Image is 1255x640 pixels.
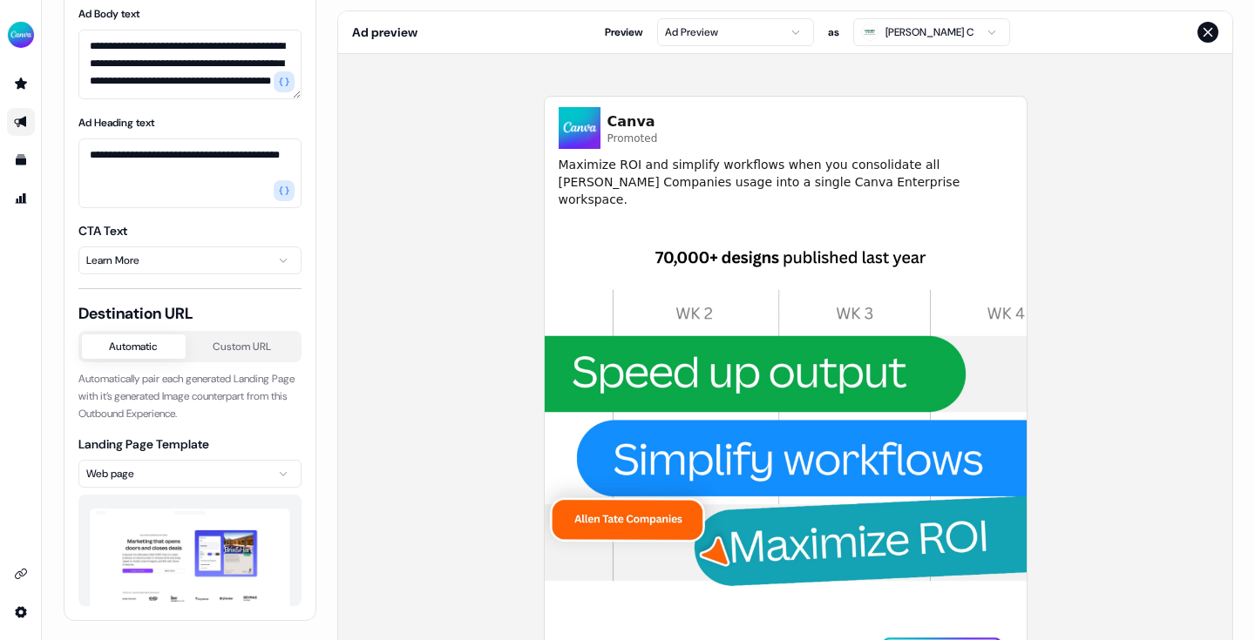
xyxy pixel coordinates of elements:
[78,116,154,130] label: Ad Heading text
[605,24,643,41] span: Preview
[7,598,35,626] a: Go to integrations
[78,436,209,452] label: Landing Page Template
[7,146,35,174] a: Go to templates
[7,70,35,98] a: Go to prospects
[607,111,658,132] span: Canva
[78,372,295,421] span: Automatically pair each generated Landing Page with it’s generated Image counterpart from this Ou...
[186,334,299,359] button: Custom URL
[78,223,127,239] label: CTA Text
[78,303,302,324] span: Destination URL
[1197,22,1218,43] button: Close preview
[828,24,839,41] span: as
[7,108,35,136] a: Go to outbound experience
[82,334,186,359] button: Automatic
[352,24,417,41] span: Ad preview
[78,7,139,21] label: Ad Body text
[7,560,35,588] a: Go to integrations
[559,156,1013,208] span: Maximize ROI and simplify workflows when you consolidate all [PERSON_NAME] Companies usage into a...
[607,132,658,145] span: Promoted
[7,185,35,212] a: Go to attribution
